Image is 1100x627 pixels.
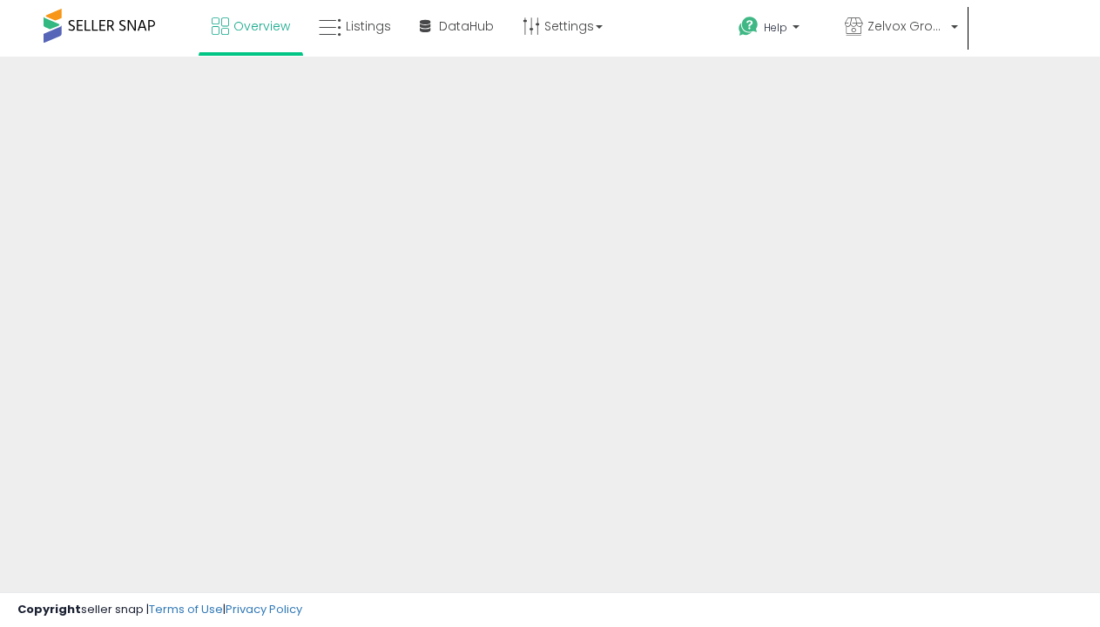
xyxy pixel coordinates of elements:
span: Help [764,20,787,35]
a: Privacy Policy [226,601,302,617]
a: Help [725,3,829,57]
a: Terms of Use [149,601,223,617]
div: seller snap | | [17,602,302,618]
span: Overview [233,17,290,35]
span: Listings [346,17,391,35]
span: Zelvox Group LLC [867,17,946,35]
strong: Copyright [17,601,81,617]
span: DataHub [439,17,494,35]
i: Get Help [738,16,759,37]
